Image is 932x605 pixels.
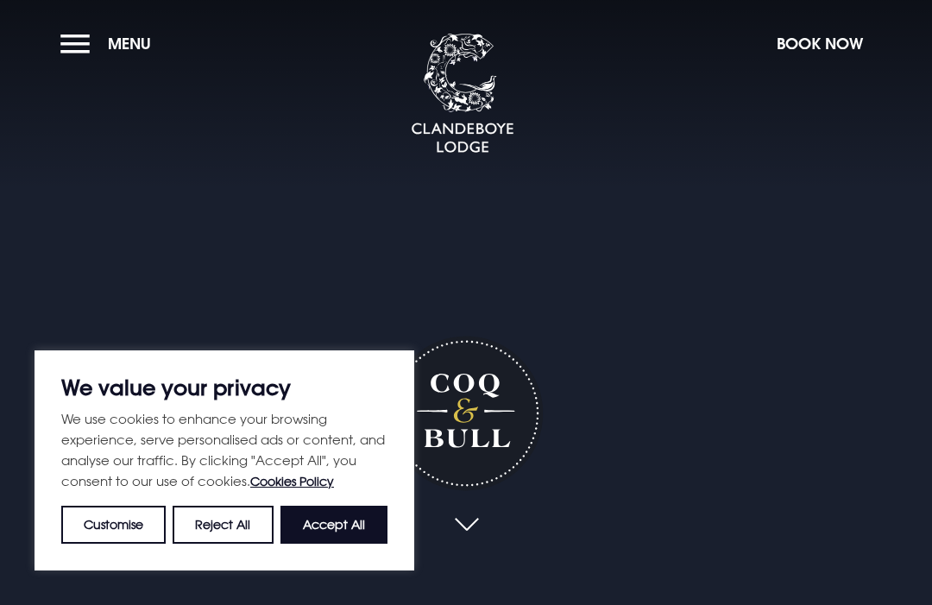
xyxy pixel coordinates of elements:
[411,34,514,154] img: Clandeboye Lodge
[60,25,160,62] button: Menu
[768,25,872,62] button: Book Now
[173,506,273,544] button: Reject All
[35,350,414,570] div: We value your privacy
[61,506,166,544] button: Customise
[388,336,543,490] h1: Coq & Bull
[108,34,151,54] span: Menu
[61,408,387,492] p: We use cookies to enhance your browsing experience, serve personalised ads or content, and analys...
[250,474,334,488] a: Cookies Policy
[61,377,387,398] p: We value your privacy
[280,506,387,544] button: Accept All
